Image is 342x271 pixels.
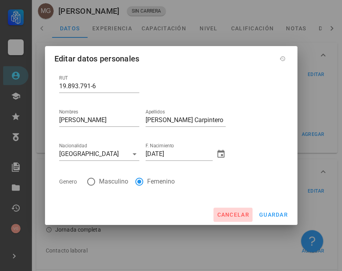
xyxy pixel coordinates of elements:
label: F. Nacimiento [146,143,174,149]
button: cancelar [213,208,252,222]
legend: Genero [59,178,80,186]
span: cancelar [217,212,249,218]
label: Masculino [99,178,128,186]
label: RUT [59,75,68,81]
label: Femenino [147,178,175,186]
span: guardar [259,212,288,218]
label: Nombres [59,109,78,115]
label: Nacionalidad [59,143,87,149]
label: Apellidos [146,109,165,115]
div: Editar datos personales [54,52,140,65]
button: guardar [256,208,291,222]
